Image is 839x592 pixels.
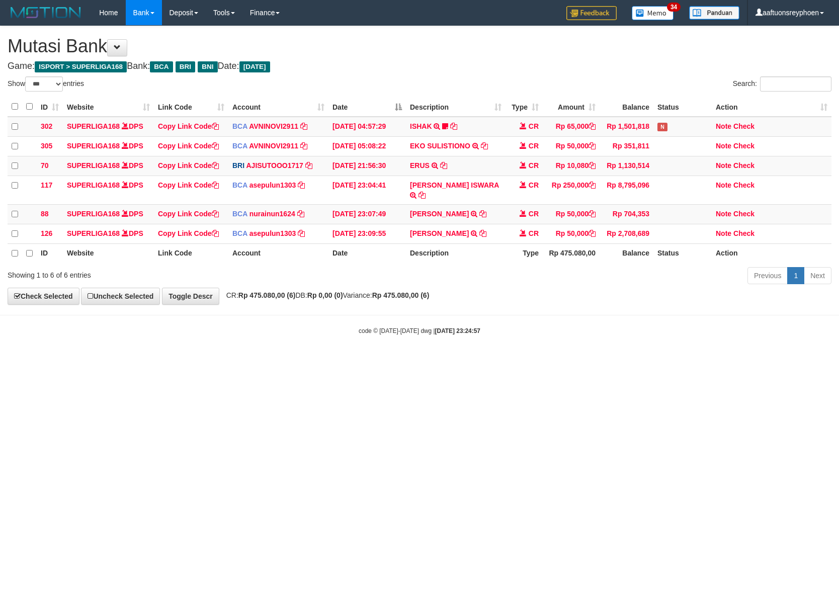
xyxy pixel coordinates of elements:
[589,161,596,170] a: Copy Rp 10,080 to clipboard
[41,142,52,150] span: 305
[716,210,731,218] a: Note
[410,210,469,218] a: [PERSON_NAME]
[154,243,228,263] th: Link Code
[410,122,432,130] a: ISHAK
[440,161,447,170] a: Copy ERUS to clipboard
[221,291,430,299] span: CR: DB: Variance:
[529,161,539,170] span: CR
[716,142,731,150] a: Note
[300,142,307,150] a: Copy AVNINOVI2911 to clipboard
[733,122,754,130] a: Check
[328,117,406,137] td: [DATE] 04:57:29
[249,229,296,237] a: asepulun1303
[298,229,305,237] a: Copy asepulun1303 to clipboard
[481,142,488,150] a: Copy EKO SULISTIONO to clipboard
[418,191,426,199] a: Copy DIONYSIUS ISWARA to clipboard
[232,210,247,218] span: BCA
[63,224,154,243] td: DPS
[410,181,499,189] a: [PERSON_NAME] ISWARA
[300,122,307,130] a: Copy AVNINOVI2911 to clipboard
[733,161,754,170] a: Check
[150,61,173,72] span: BCA
[804,267,831,284] a: Next
[410,142,470,150] a: EKO SULISTIONO
[600,136,653,156] td: Rp 351,811
[37,97,63,117] th: ID: activate to sort column ascending
[63,204,154,224] td: DPS
[406,97,506,117] th: Description: activate to sort column ascending
[328,156,406,176] td: [DATE] 21:56:30
[529,142,539,150] span: CR
[67,142,120,150] a: SUPERLIGA168
[232,229,247,237] span: BCA
[529,122,539,130] span: CR
[589,122,596,130] a: Copy Rp 65,000 to clipboard
[716,161,731,170] a: Note
[8,61,831,71] h4: Game: Bank: Date:
[305,161,312,170] a: Copy AJISUTOOO1717 to clipboard
[63,97,154,117] th: Website: activate to sort column ascending
[63,176,154,204] td: DPS
[25,76,63,92] select: Showentries
[63,136,154,156] td: DPS
[733,181,754,189] a: Check
[716,181,731,189] a: Note
[67,210,120,218] a: SUPERLIGA168
[232,122,247,130] span: BCA
[41,122,52,130] span: 302
[8,288,79,305] a: Check Selected
[63,156,154,176] td: DPS
[176,61,195,72] span: BRI
[479,229,486,237] a: Copy ANGGIE RISHANDA to clipboard
[67,122,120,130] a: SUPERLIGA168
[543,243,600,263] th: Rp 475.080,00
[41,161,49,170] span: 70
[8,5,84,20] img: MOTION_logo.png
[653,243,712,263] th: Status
[158,122,219,130] a: Copy Link Code
[232,181,247,189] span: BCA
[81,288,160,305] a: Uncheck Selected
[158,229,219,237] a: Copy Link Code
[589,229,596,237] a: Copy Rp 50,000 to clipboard
[657,123,667,131] span: Has Note
[8,36,831,56] h1: Mutasi Bank
[154,97,228,117] th: Link Code: activate to sort column ascending
[228,243,328,263] th: Account
[712,243,831,263] th: Action
[543,97,600,117] th: Amount: activate to sort column ascending
[543,156,600,176] td: Rp 10,080
[8,266,342,280] div: Showing 1 to 6 of 6 entries
[162,288,219,305] a: Toggle Descr
[653,97,712,117] th: Status
[35,61,127,72] span: ISPORT > SUPERLIGA168
[543,117,600,137] td: Rp 65,000
[543,224,600,243] td: Rp 50,000
[359,327,480,334] small: code © [DATE]-[DATE] dwg |
[600,97,653,117] th: Balance
[158,142,219,150] a: Copy Link Code
[249,181,296,189] a: asepulun1303
[37,243,63,263] th: ID
[733,229,754,237] a: Check
[543,204,600,224] td: Rp 50,000
[158,181,219,189] a: Copy Link Code
[232,142,247,150] span: BCA
[543,176,600,204] td: Rp 250,000
[632,6,674,20] img: Button%20Memo.svg
[158,161,219,170] a: Copy Link Code
[747,267,788,284] a: Previous
[63,243,154,263] th: Website
[228,97,328,117] th: Account: activate to sort column ascending
[760,76,831,92] input: Search:
[589,142,596,150] a: Copy Rp 50,000 to clipboard
[328,97,406,117] th: Date: activate to sort column descending
[543,136,600,156] td: Rp 50,000
[328,204,406,224] td: [DATE] 23:07:49
[600,204,653,224] td: Rp 704,353
[712,97,831,117] th: Action: activate to sort column ascending
[41,210,49,218] span: 88
[328,136,406,156] td: [DATE] 05:08:22
[307,291,343,299] strong: Rp 0,00 (0)
[158,210,219,218] a: Copy Link Code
